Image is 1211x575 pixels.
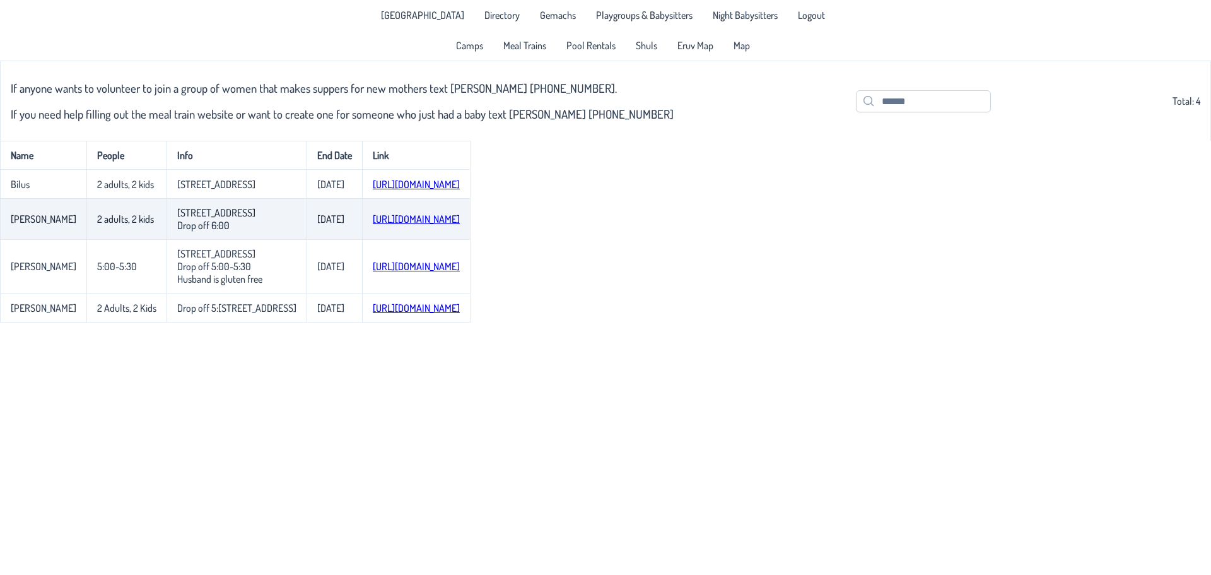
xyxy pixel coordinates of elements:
a: Playgroups & Babysitters [588,5,700,25]
span: [GEOGRAPHIC_DATA] [381,10,464,20]
p-celleditor: [PERSON_NAME] [11,213,76,225]
h3: If anyone wants to volunteer to join a group of women that makes suppers for new mothers text [PE... [11,81,674,95]
p-celleditor: Drop off 5:[STREET_ADDRESS] [177,302,296,314]
th: Info [167,141,307,170]
p-celleditor: [DATE] [317,260,344,273]
a: Shuls [628,35,665,56]
a: Map [726,35,758,56]
p-celleditor: Bilus [11,178,30,191]
p-celleditor: [STREET_ADDRESS] Drop off 6:00 [177,206,255,232]
span: Eruv Map [677,40,713,50]
a: Night Babysitters [705,5,785,25]
span: Camps [456,40,483,50]
th: Link [362,141,471,170]
a: Pool Rentals [559,35,623,56]
th: People [86,141,167,170]
p-celleditor: 5:00-5:30 [97,260,137,273]
p-celleditor: [DATE] [317,302,344,314]
span: Shuls [636,40,657,50]
span: Logout [798,10,825,20]
li: Pine Lake Park [373,5,472,25]
span: Map [734,40,750,50]
p-celleditor: [PERSON_NAME] [11,260,76,273]
p-celleditor: [DATE] [317,178,344,191]
a: [GEOGRAPHIC_DATA] [373,5,472,25]
span: Meal Trains [503,40,546,50]
li: Logout [790,5,833,25]
span: Night Babysitters [713,10,778,20]
span: Directory [484,10,520,20]
h3: If you need help filling out the meal train website or want to create one for someone who just ha... [11,107,674,121]
a: Directory [477,5,527,25]
a: Eruv Map [670,35,721,56]
a: Gemachs [532,5,583,25]
a: Meal Trains [496,35,554,56]
p-celleditor: [PERSON_NAME] [11,302,76,314]
a: [URL][DOMAIN_NAME] [373,213,460,225]
p-celleditor: 2 adults, 2 kids [97,213,154,225]
p-celleditor: 2 adults, 2 kids [97,178,154,191]
a: [URL][DOMAIN_NAME] [373,260,460,273]
p-celleditor: [STREET_ADDRESS] Drop off 5:00-5:30 Husband is gluten free [177,247,262,285]
span: Pool Rentals [566,40,616,50]
a: [URL][DOMAIN_NAME] [373,302,460,314]
a: Camps [448,35,491,56]
p-celleditor: [STREET_ADDRESS] [177,178,255,191]
div: Total: 4 [11,69,1200,133]
span: Gemachs [540,10,576,20]
a: [URL][DOMAIN_NAME] [373,178,460,191]
p-celleditor: 2 Adults, 2 Kids [97,302,156,314]
span: Playgroups & Babysitters [596,10,693,20]
p-celleditor: [DATE] [317,213,344,225]
th: End Date [307,141,362,170]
